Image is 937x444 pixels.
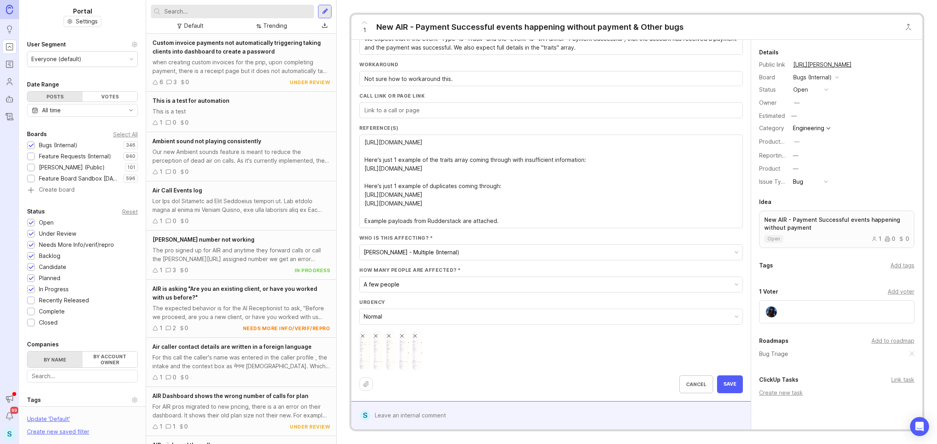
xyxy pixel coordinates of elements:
div: Recently Released [39,296,89,305]
div: Select All [113,132,138,136]
label: Who is this affecting? * [359,234,743,241]
div: Posts [27,92,83,102]
span: Custom invoice payments not automatically triggering taking clients into dashboard to create a pa... [152,39,321,55]
div: Create new saved filter [27,427,89,436]
span: AIR is asking "Are you an existing client, or have you worked with us before?" [152,285,317,301]
div: Add to roadmap [871,336,914,345]
a: Ideas [2,22,17,37]
div: Link task [891,375,914,384]
div: Backlog [39,252,60,260]
div: Votes [83,92,138,102]
a: Air caller contact details are written in a foreign languageFor this call the caller's name was e... [146,338,336,387]
div: Bugs (Internal) [39,141,77,150]
a: This is a test for automationThis is a test100 [146,92,336,132]
a: Autopilot [2,92,17,106]
div: open [793,85,808,94]
a: Changelog [2,110,17,124]
div: 1 [871,236,881,242]
input: Search... [32,372,133,381]
div: 0 [185,78,189,86]
div: Bug [793,177,803,186]
img: Tim Fischer [766,306,777,317]
a: Create board [27,187,138,194]
div: 1 [160,167,162,176]
div: 0 [898,236,909,242]
div: All time [42,106,61,115]
div: — [793,151,798,160]
div: 1 [160,118,162,127]
textarea: We expect that if the event "Type" is "Track" and the "Event" is "VA Funnel - Payment Successful"... [364,35,738,52]
div: Open [39,218,54,227]
div: Feature Requests (Internal) [39,152,111,161]
div: Category [759,124,787,133]
div: Board [759,73,787,82]
div: User Segment [27,40,66,49]
span: AIR Dashboard shows the wrong number of calls for plan [152,392,308,399]
span: Save [723,381,736,388]
a: Roadmaps [2,57,17,71]
div: when creating custom invoices for the pnp, upon completing payment, there is a receipt page but i... [152,58,330,75]
div: 0 [185,373,189,382]
button: Close button [900,19,916,35]
div: Status [759,85,787,94]
div: For AIR pros migrated to new pricing, there is a an error on their dashboard. It shows their old ... [152,402,330,420]
span: Settings [76,17,98,25]
div: Our new Ambient sounds feature is meant to reduce the perception of dead air on calls. As it's cu... [152,148,330,165]
button: ProductboardID [792,136,802,147]
div: 0 [885,236,895,242]
div: Update ' Default ' [27,415,70,427]
textarea: Not sure how to workaround this. [364,75,738,83]
div: Estimated [759,113,785,119]
div: 1 Voter [759,287,778,296]
div: Create new task [759,388,914,397]
p: open [767,236,780,242]
div: 1 [173,422,175,431]
div: — [789,111,799,121]
div: S [360,410,370,421]
span: 99 [10,407,18,414]
label: By name [27,352,83,367]
div: 0 [185,266,188,275]
label: Workaround [359,61,743,68]
label: Product [759,165,780,172]
a: Users [2,75,17,89]
button: Cancel [679,375,713,393]
a: [URL][PERSON_NAME] [791,60,854,70]
div: Add tags [891,261,914,270]
div: Everyone (default) [31,55,81,63]
span: Air Call Events log [152,187,202,194]
img: https://canny-assets.io/images/22e14444b3e8e86b857810b0f99ed577.png [412,331,422,371]
div: For this call the caller's name was entered in the caller profile , the intake and the context bo... [152,353,330,371]
div: Feature Board Sandbox [DATE] [39,174,120,183]
div: Lor Ips dol Sitametc ad Elit Seddoeius tempori ut. Lab etdolo magna al enima mi Veniam Quisno, ex... [152,197,330,214]
a: Settings [64,16,101,27]
a: New AIR - Payment Successful events happening without paymentopen100 [759,211,914,248]
div: Engineering [793,125,824,131]
label: Urgency [359,299,743,306]
div: 0 [173,167,176,176]
div: In Progress [39,285,69,294]
textarea: In Slack's #[PERSON_NAME]-wins channel, our automation posts these new payments. Here are 2 that ... [364,138,738,225]
span: Ambient sound not playing consistently [152,138,261,144]
div: 1 [160,373,162,382]
div: Planned [39,274,60,283]
a: Ambient sound not playing consistentlyOur new Ambient sounds feature is meant to reduce the perce... [146,132,336,181]
div: 1 [160,266,162,275]
div: Roadmaps [759,336,789,346]
div: The pro signed up for AIR and anytime they forward calls or call the [PERSON_NAME][URL] assigned ... [152,246,330,263]
label: How many people are affected? * [359,267,743,273]
div: needs more info/verif/repro [243,325,330,332]
span: This is a test for automation [152,97,229,104]
div: Tags [27,395,41,405]
div: — [793,164,798,173]
div: 0 [173,217,176,225]
button: S [2,427,17,441]
div: Boards [27,129,47,139]
img: https://canny-assets.io/images/b5edc69a526fe7809e2dbddd1c418168.png [373,331,383,371]
label: ProductboardID [759,138,801,145]
img: Canny Home [6,5,13,14]
div: 6 [160,78,163,86]
div: Bugs (Internal) [793,73,832,82]
div: Tags [759,261,773,270]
